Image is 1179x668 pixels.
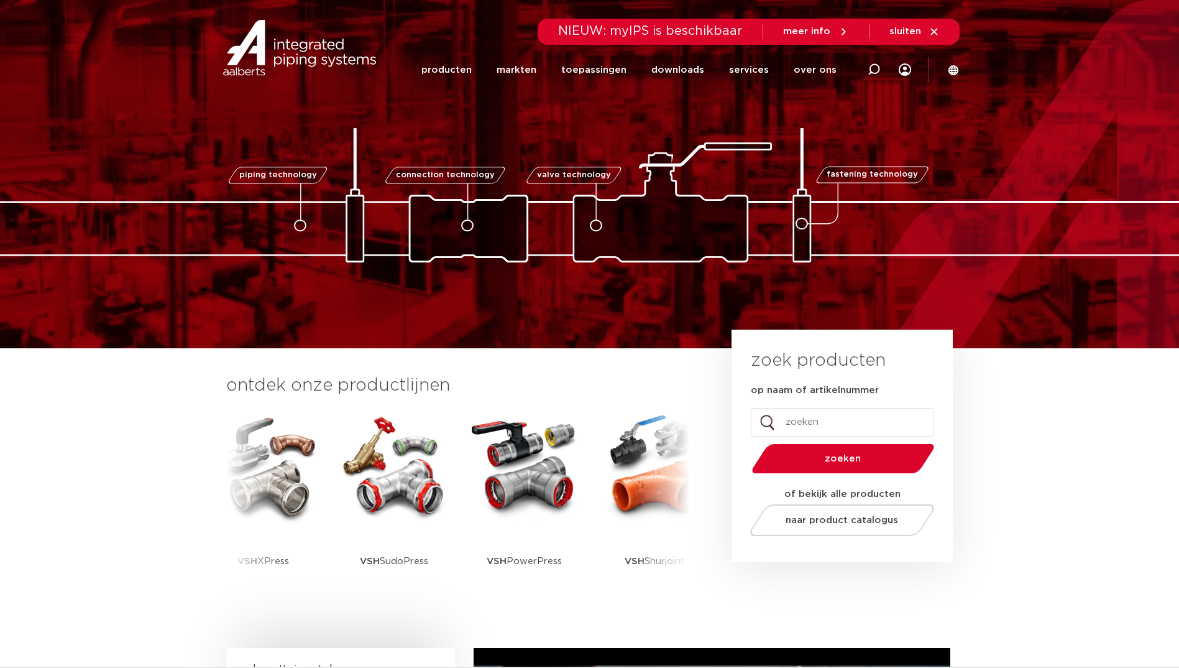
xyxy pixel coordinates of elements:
a: VSHSudoPress [338,411,450,600]
label: op naam of artikelnummer [751,384,879,397]
strong: VSH [487,557,507,566]
a: producten [421,46,472,94]
div: my IPS [899,56,911,83]
a: meer info [783,26,849,37]
h3: zoek producten [751,348,886,373]
a: markten [497,46,536,94]
span: zoeken [784,454,902,463]
span: sluiten [889,27,921,36]
span: naar product catalogus [786,516,898,525]
a: sluiten [889,26,940,37]
a: services [729,46,769,94]
a: downloads [651,46,704,94]
span: fastening technology [827,171,918,179]
span: NIEUW: myIPS is beschikbaar [558,25,743,37]
a: VSHPowerPress [469,411,580,600]
span: valve technology [537,171,611,179]
h3: ontdek onze productlijnen [226,373,690,398]
input: zoeken [751,408,934,437]
p: PowerPress [487,522,562,600]
button: zoeken [746,443,939,475]
strong: VSH [360,557,380,566]
a: over ons [794,46,837,94]
span: piping technology [239,171,317,179]
strong: VSH [625,557,645,566]
p: Shurjoint [625,522,685,600]
a: naar product catalogus [746,504,937,536]
a: VSHShurjoint [599,411,711,600]
strong: VSH [237,557,257,566]
p: SudoPress [360,522,428,600]
p: XPress [237,522,289,600]
nav: Menu [421,46,837,94]
strong: of bekijk alle producten [784,489,901,499]
span: meer info [783,27,830,36]
span: connection technology [395,171,494,179]
a: VSHXPress [208,411,319,600]
a: toepassingen [561,46,626,94]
